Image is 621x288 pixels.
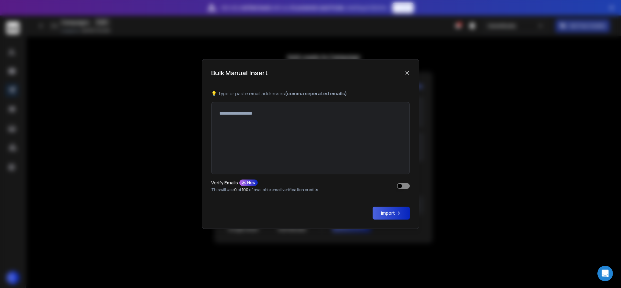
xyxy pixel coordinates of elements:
p: This will use of of available email verification credits. [211,187,319,192]
p: 💡 Type or paste email addresses [211,90,410,97]
span: 0 [234,187,237,192]
div: New [239,180,258,186]
p: Verify Emails [211,180,238,185]
b: (comma seperated emails) [285,90,347,97]
span: 100 [242,187,248,192]
div: Open Intercom Messenger [597,266,613,281]
button: Import [373,207,410,220]
h1: Bulk Manual Insert [211,68,268,77]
